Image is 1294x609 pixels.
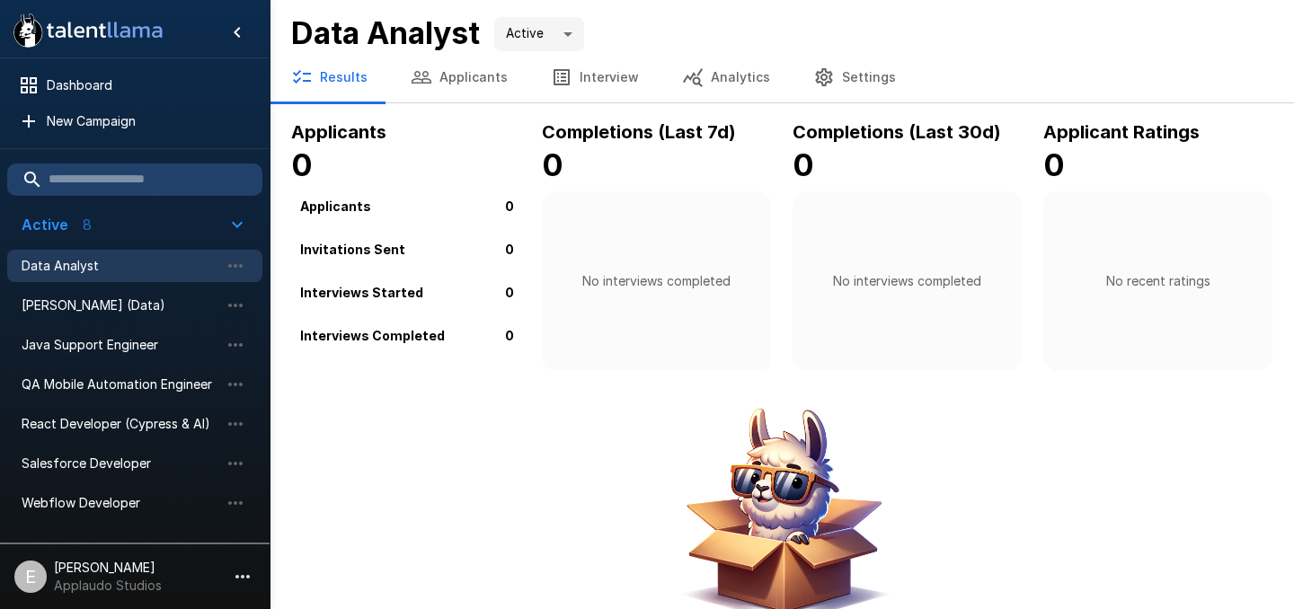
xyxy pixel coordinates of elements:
[582,272,731,290] p: No interviews completed
[291,14,480,51] b: Data Analyst
[494,17,584,51] div: Active
[291,146,313,183] b: 0
[660,52,792,102] button: Analytics
[505,282,514,301] p: 0
[1043,146,1065,183] b: 0
[389,52,529,102] button: Applicants
[291,121,386,143] b: Applicants
[505,196,514,215] p: 0
[833,272,981,290] p: No interviews completed
[505,325,514,344] p: 0
[542,146,563,183] b: 0
[793,146,814,183] b: 0
[542,121,736,143] b: Completions (Last 7d)
[505,239,514,258] p: 0
[1106,272,1210,290] p: No recent ratings
[1043,121,1200,143] b: Applicant Ratings
[270,52,389,102] button: Results
[793,121,1001,143] b: Completions (Last 30d)
[792,52,917,102] button: Settings
[529,52,660,102] button: Interview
